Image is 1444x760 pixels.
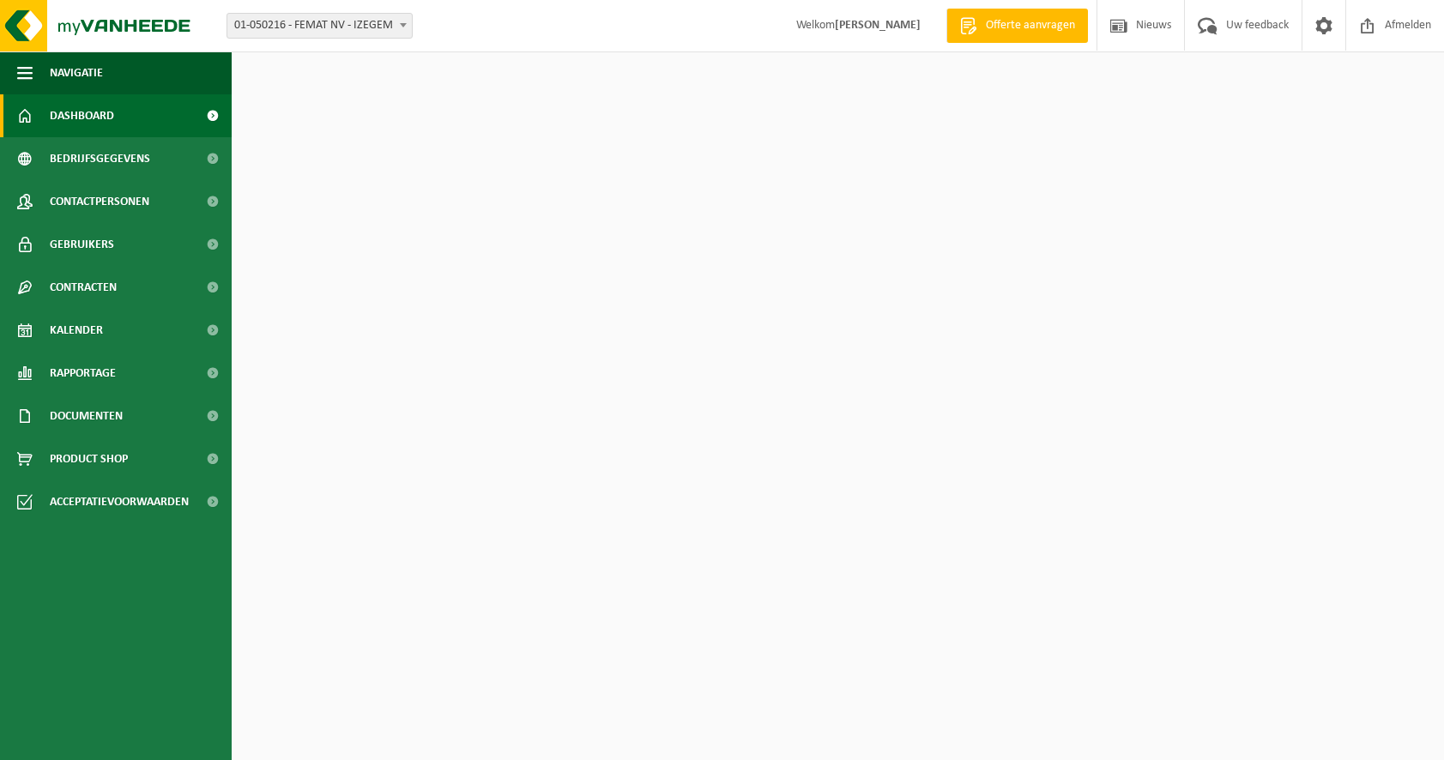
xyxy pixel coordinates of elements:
[50,137,150,180] span: Bedrijfsgegevens
[50,437,128,480] span: Product Shop
[835,19,921,32] strong: [PERSON_NAME]
[50,266,117,309] span: Contracten
[946,9,1088,43] a: Offerte aanvragen
[50,94,114,137] span: Dashboard
[50,51,103,94] span: Navigatie
[227,14,412,38] span: 01-050216 - FEMAT NV - IZEGEM
[50,480,189,523] span: Acceptatievoorwaarden
[50,395,123,437] span: Documenten
[227,13,413,39] span: 01-050216 - FEMAT NV - IZEGEM
[982,17,1079,34] span: Offerte aanvragen
[50,309,103,352] span: Kalender
[50,352,116,395] span: Rapportage
[50,180,149,223] span: Contactpersonen
[50,223,114,266] span: Gebruikers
